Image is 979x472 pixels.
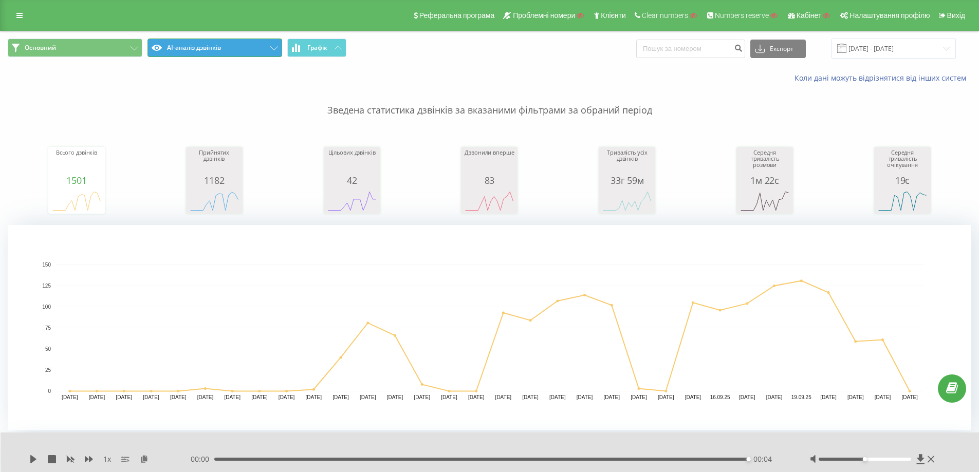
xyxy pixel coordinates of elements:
[685,394,701,400] text: [DATE]
[739,175,790,185] div: 1м 22с
[877,149,928,175] div: Середня тривалість очікування
[48,388,51,394] text: 0
[468,394,485,400] text: [DATE]
[877,185,928,216] svg: A chart.
[636,40,745,58] input: Пошук за номером
[414,394,430,400] text: [DATE]
[170,394,187,400] text: [DATE]
[513,11,575,20] span: Проблемні номери
[279,394,295,400] text: [DATE]
[191,454,214,464] span: 00:00
[464,185,515,216] svg: A chart.
[522,394,539,400] text: [DATE]
[863,457,867,461] div: Accessibility label
[797,11,822,20] span: Кабінет
[189,149,240,175] div: Прийнятих дзвінків
[631,394,647,400] text: [DATE]
[143,394,159,400] text: [DATE]
[224,394,241,400] text: [DATE]
[901,394,918,400] text: [DATE]
[326,175,378,185] div: 42
[197,394,214,400] text: [DATE]
[753,454,772,464] span: 00:04
[8,39,142,57] button: Основний
[287,39,346,57] button: Графік
[577,394,593,400] text: [DATE]
[251,394,268,400] text: [DATE]
[333,394,349,400] text: [DATE]
[51,149,102,175] div: Всього дзвінків
[739,394,755,400] text: [DATE]
[601,175,653,185] div: 33г 59м
[464,149,515,175] div: Дзвонили вперше
[601,185,653,216] svg: A chart.
[791,394,811,400] text: 19.09.25
[147,39,282,57] button: AI-аналіз дзвінків
[847,394,864,400] text: [DATE]
[42,283,51,289] text: 125
[642,11,688,20] span: Clear numbers
[8,225,971,430] svg: A chart.
[419,11,495,20] span: Реферальна програма
[189,175,240,185] div: 1182
[45,325,51,331] text: 75
[715,11,769,20] span: Numbers reserve
[326,149,378,175] div: Цільових дзвінків
[306,394,322,400] text: [DATE]
[601,11,626,20] span: Клієнти
[947,11,965,20] span: Вихід
[360,394,376,400] text: [DATE]
[116,394,133,400] text: [DATE]
[746,457,750,461] div: Accessibility label
[62,394,78,400] text: [DATE]
[495,394,512,400] text: [DATE]
[89,394,105,400] text: [DATE]
[51,185,102,216] svg: A chart.
[8,83,971,117] p: Зведена статистика дзвінків за вказаними фільтрами за обраний період
[658,394,674,400] text: [DATE]
[307,44,327,51] span: Графік
[326,185,378,216] svg: A chart.
[25,44,56,52] span: Основний
[549,394,566,400] text: [DATE]
[42,262,51,268] text: 150
[739,149,790,175] div: Середня тривалість розмови
[603,394,620,400] text: [DATE]
[387,394,403,400] text: [DATE]
[45,346,51,352] text: 50
[849,11,930,20] span: Налаштування профілю
[739,185,790,216] svg: A chart.
[766,394,783,400] text: [DATE]
[42,304,51,310] text: 100
[601,149,653,175] div: Тривалість усіх дзвінків
[875,394,891,400] text: [DATE]
[189,185,240,216] svg: A chart.
[441,394,457,400] text: [DATE]
[51,175,102,185] div: 1501
[45,367,51,373] text: 25
[750,40,806,58] button: Експорт
[820,394,837,400] text: [DATE]
[795,73,971,83] a: Коли дані можуть відрізнятися вiд інших систем
[464,175,515,185] div: 83
[103,454,111,464] span: 1 x
[710,394,730,400] text: 16.09.25
[877,175,928,185] div: 19с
